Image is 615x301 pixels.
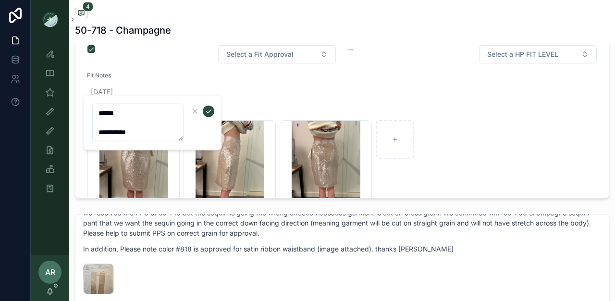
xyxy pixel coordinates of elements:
[75,24,171,37] h1: 50-718 - Champagne
[479,45,597,63] button: Select Button
[91,87,593,97] span: [DATE]
[31,38,69,210] div: scrollable content
[487,50,558,59] span: Select a HP FIT LEVEL
[83,2,93,12] span: 4
[75,8,87,20] button: 4
[87,108,597,116] span: Fit Photos
[87,72,597,79] span: Fit Notes
[226,50,294,59] span: Select a Fit Approval
[348,45,354,54] span: --
[83,198,601,254] div: Hi Snow,
[83,208,601,238] p: we received the PPS of 50-718 but the sequin is going the wrong direction because garment is cut ...
[83,244,601,254] p: In addition, Please note color #818 is approved for satin ribbon waistband (image attached). than...
[45,266,55,278] span: AR
[218,45,336,63] button: Select Button
[42,12,58,27] img: App logo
